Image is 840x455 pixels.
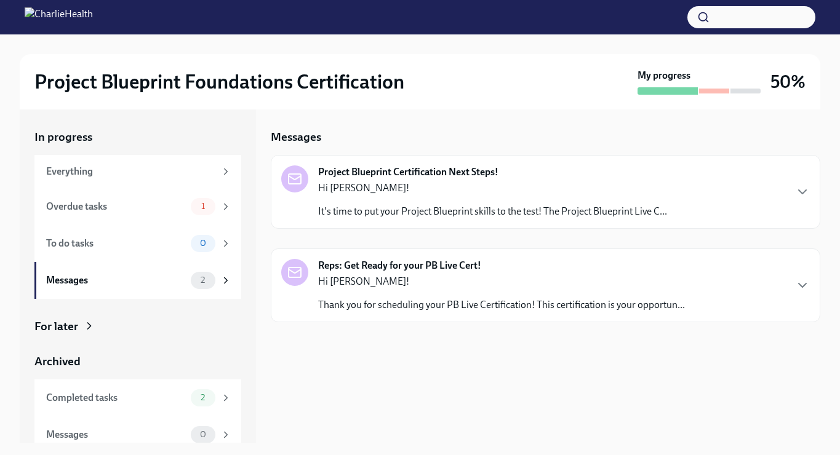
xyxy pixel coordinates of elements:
[46,200,186,213] div: Overdue tasks
[34,318,78,334] div: For later
[34,155,241,188] a: Everything
[34,416,241,453] a: Messages0
[34,262,241,299] a: Messages2
[34,225,241,262] a: To do tasks0
[46,274,186,287] div: Messages
[34,318,241,334] a: For later
[34,354,241,370] a: Archived
[34,69,404,94] h2: Project Blueprint Foundations Certification
[770,71,806,93] h3: 50%
[34,379,241,416] a: Completed tasks2
[318,259,481,272] strong: Reps: Get Ready for your PB Live Cert!
[193,275,212,285] span: 2
[193,430,214,439] span: 0
[318,298,685,312] p: Thank you for scheduling your PB Live Certification! This certification is your opportun...
[46,165,215,178] div: Everything
[318,205,667,218] p: It's time to put your Project Blueprint skills to the test! The Project Blueprint Live C...
[318,181,667,195] p: Hi [PERSON_NAME]!
[34,129,241,145] a: In progress
[25,7,93,27] img: CharlieHealth
[318,275,685,288] p: Hi [PERSON_NAME]!
[271,129,321,145] h5: Messages
[318,165,498,179] strong: Project Blueprint Certification Next Steps!
[193,239,214,248] span: 0
[46,391,186,405] div: Completed tasks
[34,188,241,225] a: Overdue tasks1
[194,202,212,211] span: 1
[193,393,212,402] span: 2
[46,237,186,250] div: To do tasks
[638,69,690,82] strong: My progress
[46,428,186,441] div: Messages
